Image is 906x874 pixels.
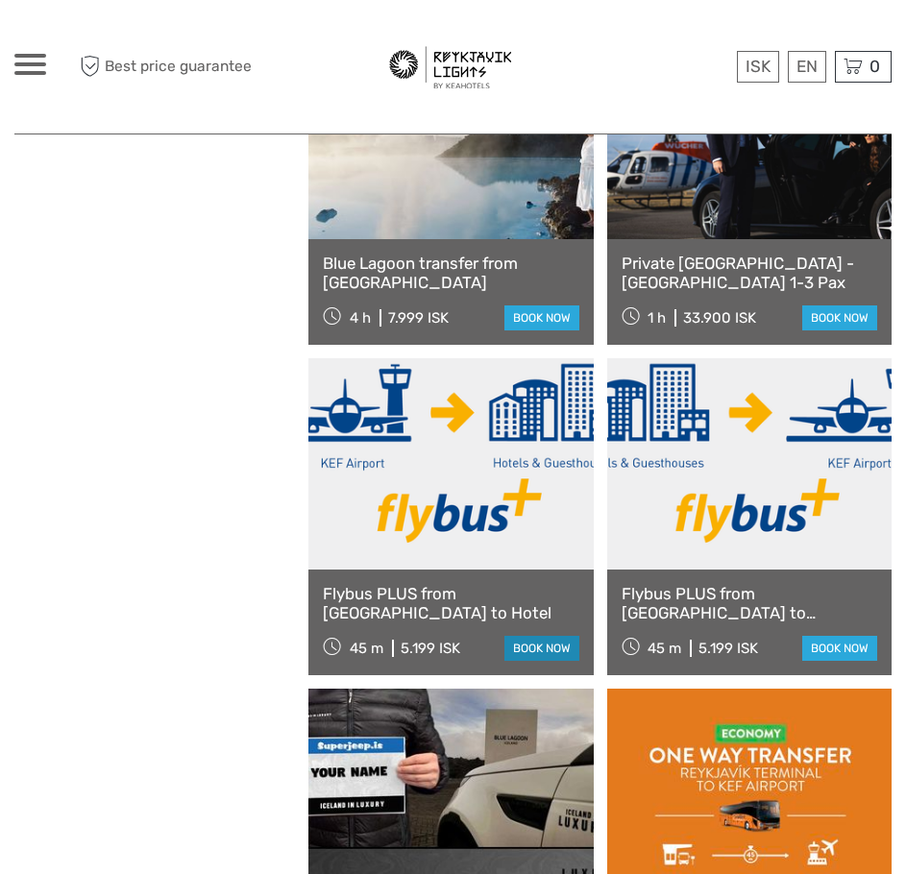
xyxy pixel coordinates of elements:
[648,309,666,327] span: 1 h
[802,636,877,661] a: book now
[802,305,877,330] a: book now
[323,584,578,623] a: Flybus PLUS from [GEOGRAPHIC_DATA] to Hotel
[350,640,383,657] span: 45 m
[698,640,758,657] div: 5.199 ISK
[867,57,883,76] span: 0
[622,584,877,623] a: Flybus PLUS from [GEOGRAPHIC_DATA] to [GEOGRAPHIC_DATA]
[504,636,579,661] a: book now
[221,30,244,53] button: Open LiveChat chat widget
[27,34,217,49] p: We're away right now. Please check back later!
[622,254,877,293] a: Private [GEOGRAPHIC_DATA] - [GEOGRAPHIC_DATA] 1-3 Pax
[746,57,771,76] span: ISK
[75,51,252,83] span: Best price guarantee
[323,254,578,293] a: Blue Lagoon transfer from [GEOGRAPHIC_DATA]
[401,640,460,657] div: 5.199 ISK
[683,309,756,327] div: 33.900 ISK
[388,309,449,327] div: 7.999 ISK
[648,640,681,657] span: 45 m
[350,309,371,327] span: 4 h
[788,51,826,83] div: EN
[504,305,579,330] a: book now
[389,46,511,88] img: 101-176c781a-b593-4ce4-a17a-dea0efa8a601_logo_big.jpg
